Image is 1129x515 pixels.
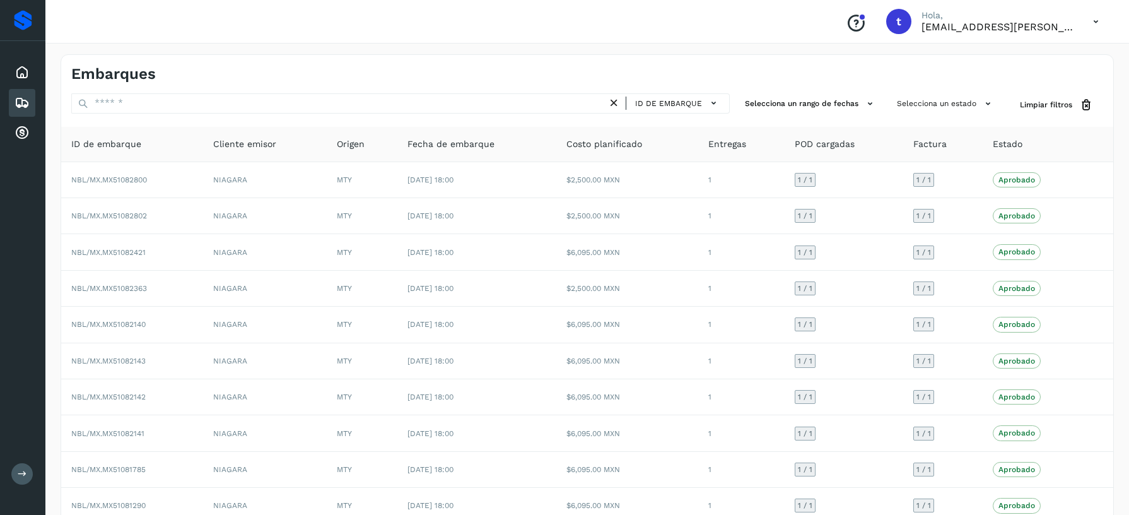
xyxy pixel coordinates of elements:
span: 1 / 1 [798,466,812,473]
span: 1 / 1 [798,212,812,220]
td: NIAGARA [203,415,327,451]
span: 1 / 1 [916,393,931,401]
p: Aprobado [998,465,1035,474]
td: MTY [327,234,398,270]
span: Origen [337,138,365,151]
td: MTY [327,379,398,415]
td: NIAGARA [203,271,327,307]
td: $6,095.00 MXN [556,234,698,270]
div: Cuentas por cobrar [9,119,35,147]
p: Aprobado [998,393,1035,401]
td: 1 [698,452,784,488]
td: $2,500.00 MXN [556,198,698,234]
p: Aprobado [998,247,1035,256]
p: Aprobado [998,429,1035,437]
span: Factura [913,138,947,151]
td: $6,095.00 MXN [556,307,698,343]
p: Aprobado [998,501,1035,510]
span: 1 / 1 [798,502,812,509]
td: MTY [327,307,398,343]
button: Selecciona un estado [892,93,1000,114]
span: 1 / 1 [798,249,812,256]
p: Aprobado [998,175,1035,184]
td: MTY [327,343,398,379]
span: NBL/MX.MX51082421 [71,248,146,257]
span: 1 / 1 [798,357,812,365]
span: 1 / 1 [916,430,931,437]
span: 1 / 1 [798,176,812,184]
td: NIAGARA [203,162,327,198]
td: NIAGARA [203,198,327,234]
span: [DATE] 18:00 [407,357,453,365]
td: 1 [698,198,784,234]
span: [DATE] 18:00 [407,284,453,293]
td: $2,500.00 MXN [556,271,698,307]
td: 1 [698,415,784,451]
p: Aprobado [998,320,1035,329]
span: [DATE] 18:00 [407,465,453,474]
td: MTY [327,198,398,234]
span: [DATE] 18:00 [407,320,453,329]
div: Inicio [9,59,35,86]
p: Aprobado [998,211,1035,220]
span: NBL/MX.MX51081785 [71,465,146,474]
td: MTY [327,162,398,198]
span: 1 / 1 [916,502,931,509]
span: 1 / 1 [916,176,931,184]
span: 1 / 1 [798,393,812,401]
td: $6,095.00 MXN [556,379,698,415]
p: Hola, [921,10,1073,21]
p: transportes.lg.lozano@gmail.com [921,21,1073,33]
td: $6,095.00 MXN [556,452,698,488]
td: 1 [698,271,784,307]
span: ID de embarque [71,138,141,151]
span: NBL/MX.MX51082363 [71,284,147,293]
span: 1 / 1 [916,285,931,292]
span: NBL/MX.MX51082141 [71,429,144,438]
span: Fecha de embarque [407,138,494,151]
td: $6,095.00 MXN [556,415,698,451]
span: [DATE] 18:00 [407,211,453,220]
td: NIAGARA [203,379,327,415]
div: Embarques [9,89,35,117]
td: MTY [327,415,398,451]
button: Selecciona un rango de fechas [740,93,882,114]
span: Estado [993,138,1022,151]
span: NBL/MX.MX51082140 [71,320,146,329]
span: POD cargadas [795,138,855,151]
span: NBL/MX.MX51082800 [71,175,147,184]
td: MTY [327,271,398,307]
span: NBL/MX.MX51082802 [71,211,147,220]
td: 1 [698,234,784,270]
span: 1 / 1 [916,249,931,256]
span: 1 / 1 [916,357,931,365]
span: [DATE] 18:00 [407,175,453,184]
button: Limpiar filtros [1010,93,1103,117]
td: NIAGARA [203,343,327,379]
td: $6,095.00 MXN [556,343,698,379]
td: 1 [698,343,784,379]
span: [DATE] 18:00 [407,501,453,510]
p: Aprobado [998,357,1035,365]
span: Cliente emisor [213,138,276,151]
td: $2,500.00 MXN [556,162,698,198]
td: 1 [698,162,784,198]
span: Costo planificado [566,138,642,151]
p: Aprobado [998,284,1035,293]
h4: Embarques [71,65,156,83]
span: 1 / 1 [798,430,812,437]
span: NBL/MX.MX51082143 [71,357,146,365]
span: NBL/MX.MX51082142 [71,393,146,401]
span: Limpiar filtros [1020,99,1072,110]
span: 1 / 1 [916,321,931,328]
span: 1 / 1 [916,212,931,220]
span: [DATE] 18:00 [407,393,453,401]
span: ID de embarque [635,98,702,109]
button: ID de embarque [631,94,724,112]
span: 1 / 1 [798,285,812,292]
span: [DATE] 18:00 [407,429,453,438]
td: NIAGARA [203,307,327,343]
span: [DATE] 18:00 [407,248,453,257]
span: NBL/MX.MX51081290 [71,501,146,510]
td: 1 [698,379,784,415]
